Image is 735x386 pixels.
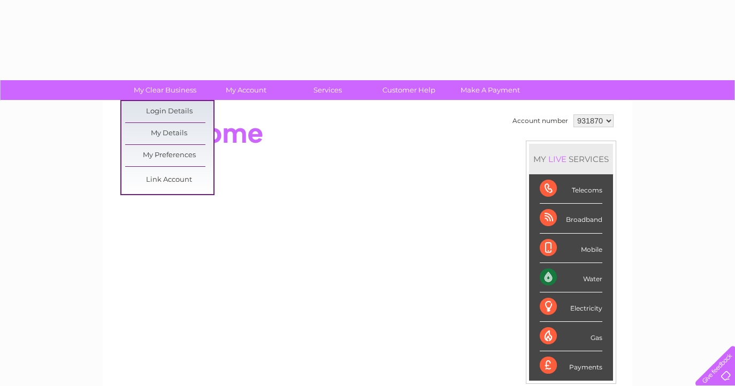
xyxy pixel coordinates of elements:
[540,263,602,292] div: Water
[540,174,602,204] div: Telecoms
[540,351,602,380] div: Payments
[121,80,209,100] a: My Clear Business
[125,123,213,144] a: My Details
[125,101,213,122] a: Login Details
[540,322,602,351] div: Gas
[202,80,290,100] a: My Account
[510,112,571,130] td: Account number
[546,154,569,164] div: LIVE
[540,234,602,263] div: Mobile
[529,144,613,174] div: MY SERVICES
[540,292,602,322] div: Electricity
[125,145,213,166] a: My Preferences
[125,169,213,191] a: Link Account
[284,80,372,100] a: Services
[446,80,534,100] a: Make A Payment
[540,204,602,233] div: Broadband
[365,80,453,100] a: Customer Help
